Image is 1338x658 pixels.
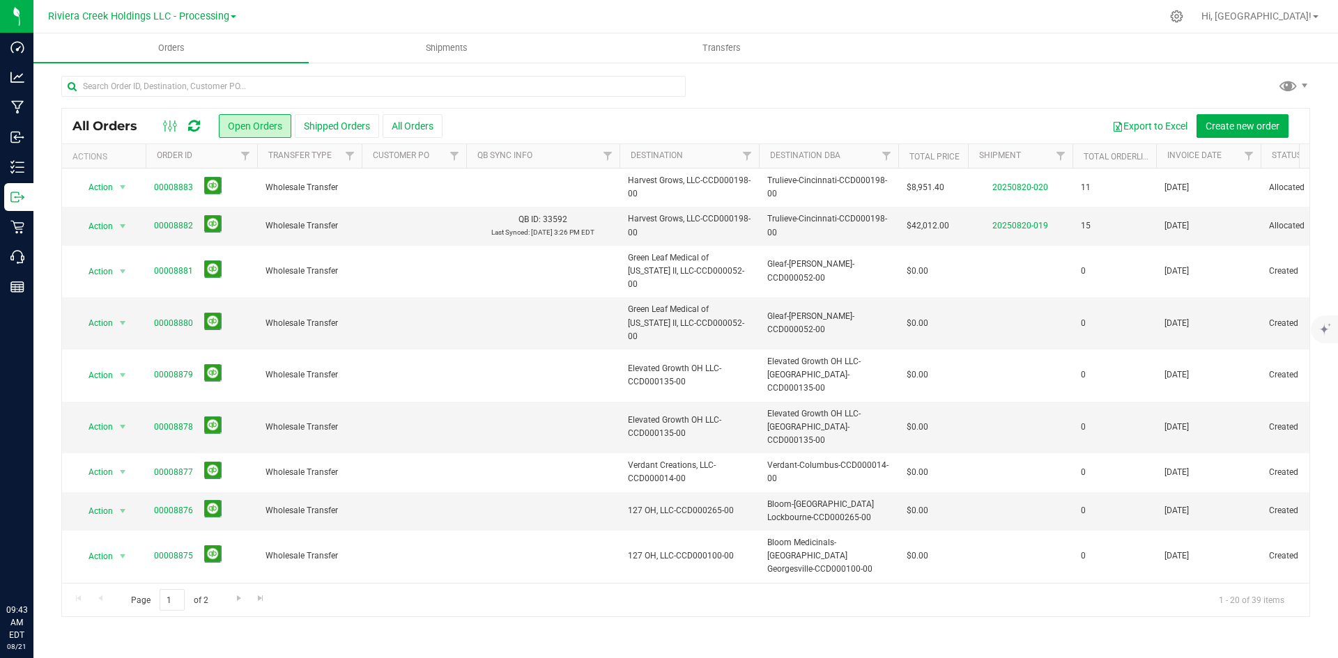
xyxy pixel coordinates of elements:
span: Wholesale Transfer [266,549,353,563]
span: Bloom Medicinals-[GEOGRAPHIC_DATA] Georgesville-CCD000100-00 [767,536,890,577]
span: Action [76,462,114,482]
a: QB Sync Info [477,150,532,160]
span: 0 [1081,368,1086,382]
span: Gleaf-[PERSON_NAME]-CCD000052-00 [767,310,890,336]
span: Wholesale Transfer [266,265,353,278]
span: $0.00 [907,317,928,330]
a: Filter [875,144,898,168]
a: 00008875 [154,549,193,563]
inline-svg: Dashboard [10,40,24,54]
span: $0.00 [907,549,928,563]
span: Hi, [GEOGRAPHIC_DATA]! [1201,10,1312,22]
button: Open Orders [219,114,291,138]
a: 00008880 [154,317,193,330]
a: Filter [339,144,362,168]
span: Orders [139,42,203,54]
span: Action [76,262,114,281]
iframe: Resource center [14,547,56,588]
span: select [114,501,132,521]
span: Trulieve-Cincinnati-CCD000198-00 [767,212,890,239]
inline-svg: Retail [10,220,24,234]
div: Actions [72,152,140,162]
inline-svg: Analytics [10,70,24,84]
a: 00008882 [154,219,193,233]
span: Green Leaf Medical of [US_STATE] II, LLC-CCD000052-00 [628,251,751,292]
a: Filter [443,144,466,168]
input: Search Order ID, Destination, Customer PO... [61,76,686,97]
span: [DATE] [1164,421,1189,434]
span: Gleaf-[PERSON_NAME]-CCD000052-00 [767,258,890,284]
span: Shipments [407,42,486,54]
span: Action [76,547,114,566]
button: Shipped Orders [295,114,379,138]
a: Filter [1049,144,1072,168]
a: Transfers [584,33,859,63]
inline-svg: Call Center [10,250,24,264]
a: 00008877 [154,466,193,479]
span: 15 [1081,219,1091,233]
a: Total Price [909,152,960,162]
span: select [114,217,132,236]
a: Transfer Type [268,150,332,160]
span: 127 OH, LLC-CCD000265-00 [628,504,751,517]
span: Riviera Creek Holdings LLC - Processing [48,10,229,22]
a: Filter [736,144,759,168]
span: Harvest Grows, LLC-CCD000198-00 [628,212,751,239]
a: Go to the next page [229,589,249,608]
span: Bloom-[GEOGRAPHIC_DATA] Lockbourne-CCD000265-00 [767,498,890,524]
span: [DATE] [1164,466,1189,479]
inline-svg: Manufacturing [10,100,24,114]
span: Create new order [1206,120,1279,132]
div: Manage settings [1168,10,1185,23]
span: 127 OH, LLC-CCD000100-00 [628,549,751,563]
a: Shipments [309,33,584,63]
span: select [114,547,132,566]
span: 0 [1081,549,1086,563]
span: select [114,178,132,197]
span: Wholesale Transfer [266,181,353,194]
span: Elevated Growth OH LLC-CCD000135-00 [628,362,751,389]
span: $0.00 [907,368,928,382]
span: select [114,262,132,281]
span: QB ID: [518,214,541,224]
span: Harvest Grows, LLC-CCD000198-00 [628,174,751,201]
span: $0.00 [907,421,928,434]
span: Transfers [684,42,760,54]
span: 1 - 20 of 39 items [1208,589,1295,610]
span: $0.00 [907,466,928,479]
span: $0.00 [907,504,928,517]
span: [DATE] 3:26 PM EDT [531,228,594,236]
a: Customer PO [373,150,429,160]
span: Action [76,217,114,236]
span: Action [76,501,114,521]
input: 1 [160,589,185,611]
span: 11 [1081,181,1091,194]
span: Action [76,366,114,385]
a: 00008878 [154,421,193,434]
a: 20250820-020 [992,182,1048,192]
span: [DATE] [1164,504,1189,517]
span: Wholesale Transfer [266,466,353,479]
inline-svg: Inventory [10,160,24,174]
span: [DATE] [1164,219,1189,233]
span: Green Leaf Medical of [US_STATE] II, LLC-CCD000052-00 [628,303,751,343]
span: Trulieve-Cincinnati-CCD000198-00 [767,174,890,201]
span: Wholesale Transfer [266,368,353,382]
button: All Orders [383,114,443,138]
span: Action [76,313,114,333]
span: select [114,462,132,482]
span: Elevated Growth OH LLC-CCD000135-00 [628,414,751,440]
span: All Orders [72,118,151,134]
button: Export to Excel [1103,114,1197,138]
a: Destination DBA [770,150,840,160]
span: Wholesale Transfer [266,421,353,434]
span: Elevated Growth OH LLC-[GEOGRAPHIC_DATA]-CCD000135-00 [767,355,890,395]
span: [DATE] [1164,317,1189,330]
a: 20250820-019 [992,221,1048,230]
p: 08/21 [6,641,27,652]
span: Verdant Creations, LLC-CCD000014-00 [628,459,751,485]
button: Create new order [1197,114,1289,138]
span: Wholesale Transfer [266,219,353,233]
span: [DATE] [1164,368,1189,382]
a: 00008876 [154,504,193,517]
